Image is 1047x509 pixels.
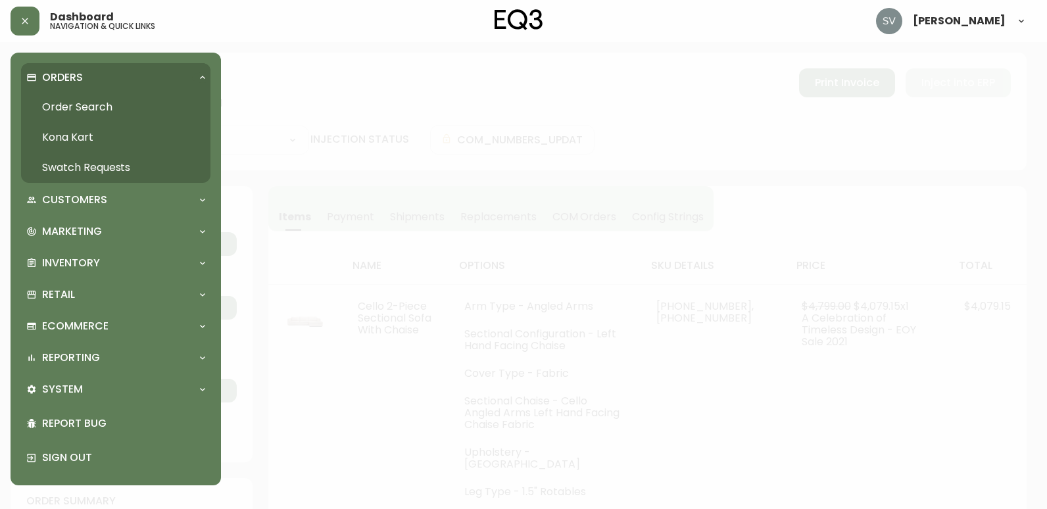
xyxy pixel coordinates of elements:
div: Customers [21,185,210,214]
p: Reporting [42,351,100,365]
p: Marketing [42,224,102,239]
div: Report Bug [21,406,210,441]
div: Retail [21,280,210,309]
p: Orders [42,70,83,85]
div: Ecommerce [21,312,210,341]
img: logo [495,9,543,30]
div: Orders [21,63,210,92]
a: Order Search [21,92,210,122]
p: Ecommerce [42,319,109,333]
p: Inventory [42,256,100,270]
a: Kona Kart [21,122,210,153]
div: Marketing [21,217,210,246]
a: Swatch Requests [21,153,210,183]
p: System [42,382,83,397]
div: System [21,375,210,404]
div: Inventory [21,249,210,278]
div: Sign Out [21,441,210,475]
h5: navigation & quick links [50,22,155,30]
p: Sign Out [42,450,205,465]
p: Customers [42,193,107,207]
p: Report Bug [42,416,205,431]
img: 0ef69294c49e88f033bcbeb13310b844 [876,8,902,34]
div: Reporting [21,343,210,372]
span: [PERSON_NAME] [913,16,1006,26]
span: Dashboard [50,12,114,22]
p: Retail [42,287,75,302]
